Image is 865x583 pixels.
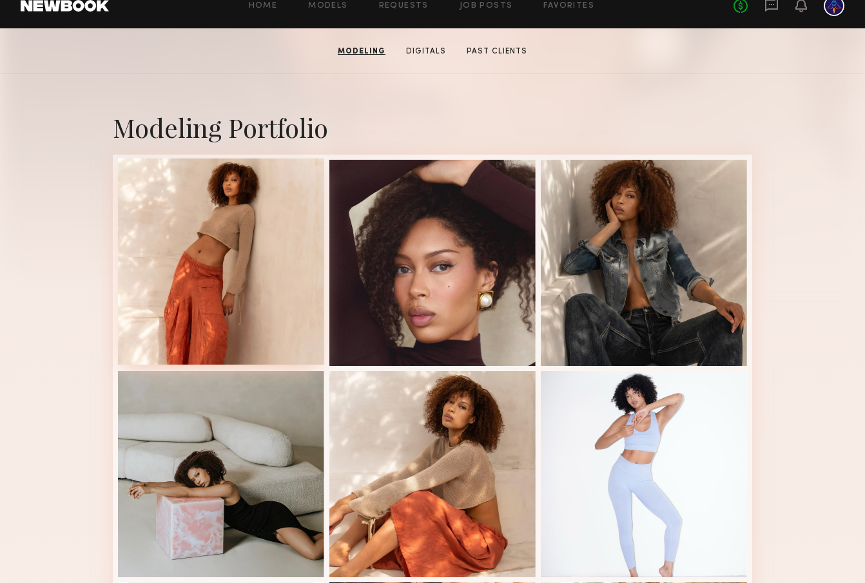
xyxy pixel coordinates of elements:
a: Models [308,2,347,10]
a: Favorites [543,2,594,10]
a: Digitals [401,46,451,57]
div: Modeling Portfolio [113,110,752,144]
a: Past Clients [462,46,532,57]
a: Job Posts [460,2,513,10]
a: Modeling [333,46,391,57]
a: Requests [379,2,429,10]
a: Home [249,2,278,10]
